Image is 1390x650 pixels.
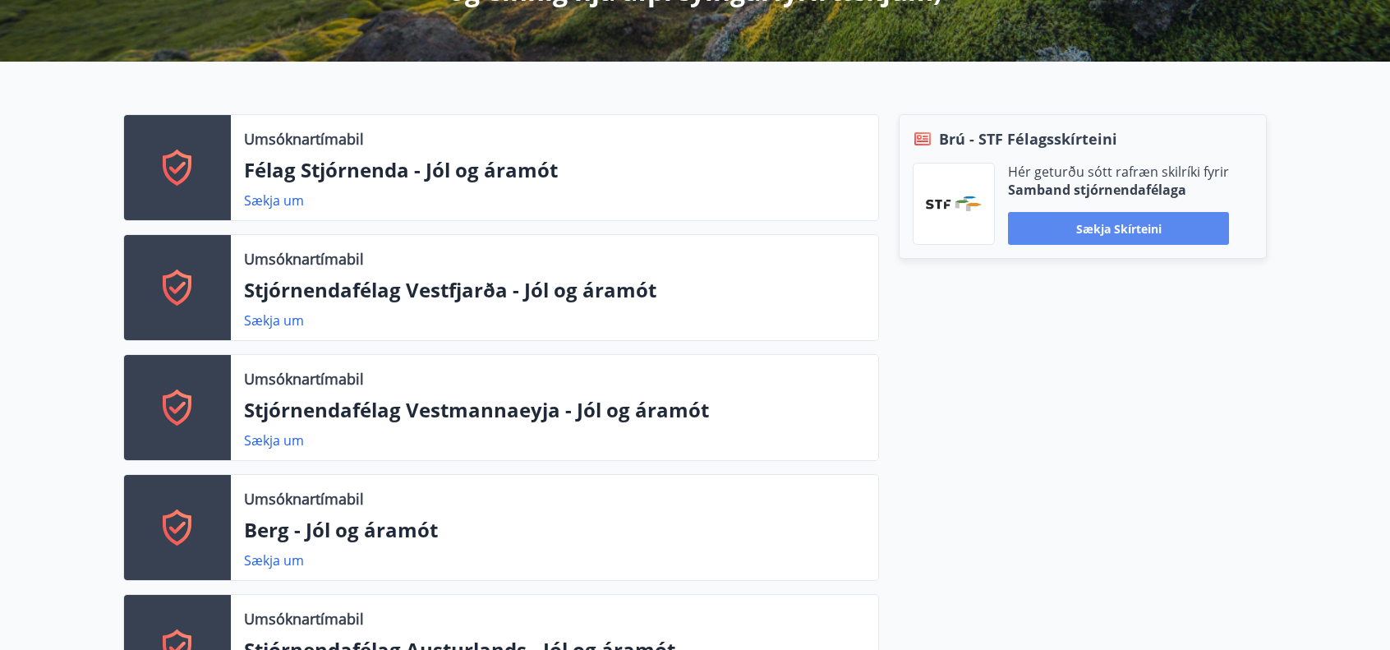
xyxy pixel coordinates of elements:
[244,248,364,270] p: Umsóknartímabil
[244,551,304,569] a: Sækja um
[244,311,304,330] a: Sækja um
[244,488,364,509] p: Umsóknartímabil
[244,128,364,150] p: Umsóknartímabil
[1008,181,1229,199] p: Samband stjórnendafélaga
[1008,163,1229,181] p: Hér geturðu sótt rafræn skilríki fyrir
[244,156,865,184] p: Félag Stjórnenda - Jól og áramót
[244,276,865,304] p: Stjórnendafélag Vestfjarða - Jól og áramót
[244,368,364,390] p: Umsóknartímabil
[939,128,1117,150] span: Brú - STF Félagsskírteini
[1008,212,1229,245] button: Sækja skírteini
[244,608,364,629] p: Umsóknartímabil
[244,431,304,449] a: Sækja um
[244,396,865,424] p: Stjórnendafélag Vestmannaeyja - Jól og áramót
[926,196,982,211] img: vjCaq2fThgY3EUYqSgpjEiBg6WP39ov69hlhuPVN.png
[244,191,304,210] a: Sækja um
[244,516,865,544] p: Berg - Jól og áramót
